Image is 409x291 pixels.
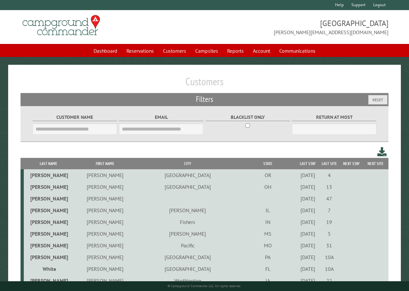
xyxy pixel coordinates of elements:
td: [PERSON_NAME] [24,228,74,240]
td: [GEOGRAPHIC_DATA] [137,181,239,193]
td: 19 [318,216,340,228]
td: IN [239,216,297,228]
div: [DATE] [298,266,317,272]
td: [PERSON_NAME] [73,228,137,240]
td: [PERSON_NAME] [24,216,74,228]
div: [DATE] [298,172,317,178]
td: 31 [318,240,340,251]
td: Fishers [137,216,239,228]
div: [DATE] [298,207,317,214]
td: [GEOGRAPHIC_DATA] [137,169,239,181]
th: First Name [73,158,137,169]
th: Next Site [362,158,388,169]
div: [DATE] [298,254,317,260]
td: [PERSON_NAME] [73,181,137,193]
small: © Campground Commander LLC. All rights reserved. [168,284,241,288]
td: [PERSON_NAME] [73,240,137,251]
td: PA [239,251,297,263]
td: OH [239,181,297,193]
div: [DATE] [298,230,317,237]
label: Return at most [292,114,376,121]
div: [DATE] [298,242,317,249]
th: Last Stay [297,158,319,169]
td: IL [239,204,297,216]
a: Customers [159,45,190,57]
img: Campground Commander [21,13,102,38]
th: State [239,158,297,169]
div: [DATE] [298,184,317,190]
td: 47 [318,193,340,204]
a: Download this customer list (.csv) [377,146,387,158]
a: Reports [223,45,248,57]
div: [DATE] [298,195,317,202]
th: Last Name [24,158,74,169]
label: Email [119,114,203,121]
td: [PERSON_NAME] [73,251,137,263]
td: 7 [318,204,340,216]
td: FL [239,263,297,275]
td: MS [239,228,297,240]
td: [PERSON_NAME] [73,204,137,216]
td: [PERSON_NAME] [24,204,74,216]
td: [PERSON_NAME] [24,193,74,204]
td: [GEOGRAPHIC_DATA] [137,251,239,263]
td: OR [239,169,297,181]
label: Blacklist only [206,114,290,121]
td: [PERSON_NAME] [24,275,74,286]
td: [PERSON_NAME] [73,169,137,181]
td: White [24,263,74,275]
a: Campsites [191,45,222,57]
td: [PERSON_NAME] [24,251,74,263]
td: Pacific [137,240,239,251]
h2: Filters [21,93,389,105]
td: [PERSON_NAME] [73,216,137,228]
td: 10A [318,251,340,263]
td: [PERSON_NAME] [24,181,74,193]
label: Customer Name [33,114,117,121]
td: [PERSON_NAME] [73,263,137,275]
td: IA [239,275,297,286]
td: Worthington [137,275,239,286]
div: [DATE] [298,277,317,284]
td: [PERSON_NAME] [137,204,239,216]
td: MO [239,240,297,251]
th: Next Stay [340,158,362,169]
a: Reservations [123,45,158,57]
span: [GEOGRAPHIC_DATA] [PERSON_NAME][EMAIL_ADDRESS][DOMAIN_NAME] [205,18,389,36]
td: 4 [318,169,340,181]
td: [PERSON_NAME] [73,275,137,286]
td: 13 [318,181,340,193]
a: Account [249,45,274,57]
div: [DATE] [298,219,317,225]
button: Reset [368,95,387,104]
td: [PERSON_NAME] [24,169,74,181]
th: Last Site [318,158,340,169]
td: [PERSON_NAME] [24,240,74,251]
td: [PERSON_NAME] [73,193,137,204]
td: 22 [318,275,340,286]
th: City [137,158,239,169]
td: [PERSON_NAME] [137,228,239,240]
td: [GEOGRAPHIC_DATA] [137,263,239,275]
td: 5 [318,228,340,240]
a: Dashboard [90,45,121,57]
h1: Customers [21,75,389,93]
a: Communications [275,45,319,57]
td: 10A [318,263,340,275]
